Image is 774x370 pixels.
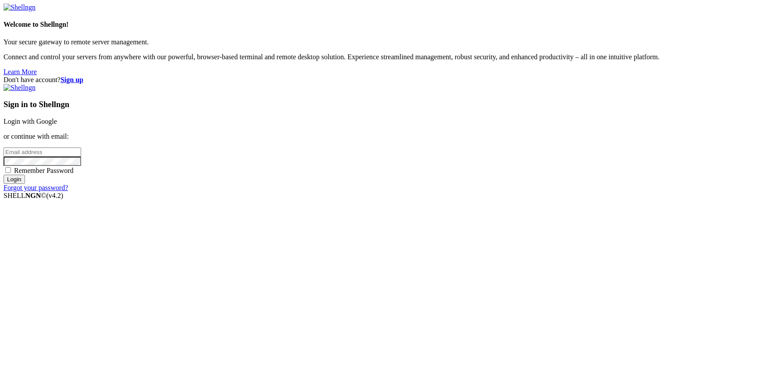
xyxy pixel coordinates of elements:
input: Login [4,175,25,184]
p: Connect and control your servers from anywhere with our powerful, browser-based terminal and remo... [4,53,770,61]
div: Don't have account? [4,76,770,84]
p: or continue with email: [4,133,770,140]
span: SHELL © [4,192,63,199]
img: Shellngn [4,4,36,11]
a: Sign up [61,76,83,83]
span: Remember Password [14,167,74,174]
h4: Welcome to Shellngn! [4,21,770,29]
img: Shellngn [4,84,36,92]
b: NGN [25,192,41,199]
p: Your secure gateway to remote server management. [4,38,770,46]
input: Remember Password [5,167,11,173]
a: Login with Google [4,118,57,125]
input: Email address [4,147,81,157]
a: Forgot your password? [4,184,68,191]
span: 4.2.0 [46,192,64,199]
h3: Sign in to Shellngn [4,100,770,109]
a: Learn More [4,68,37,75]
